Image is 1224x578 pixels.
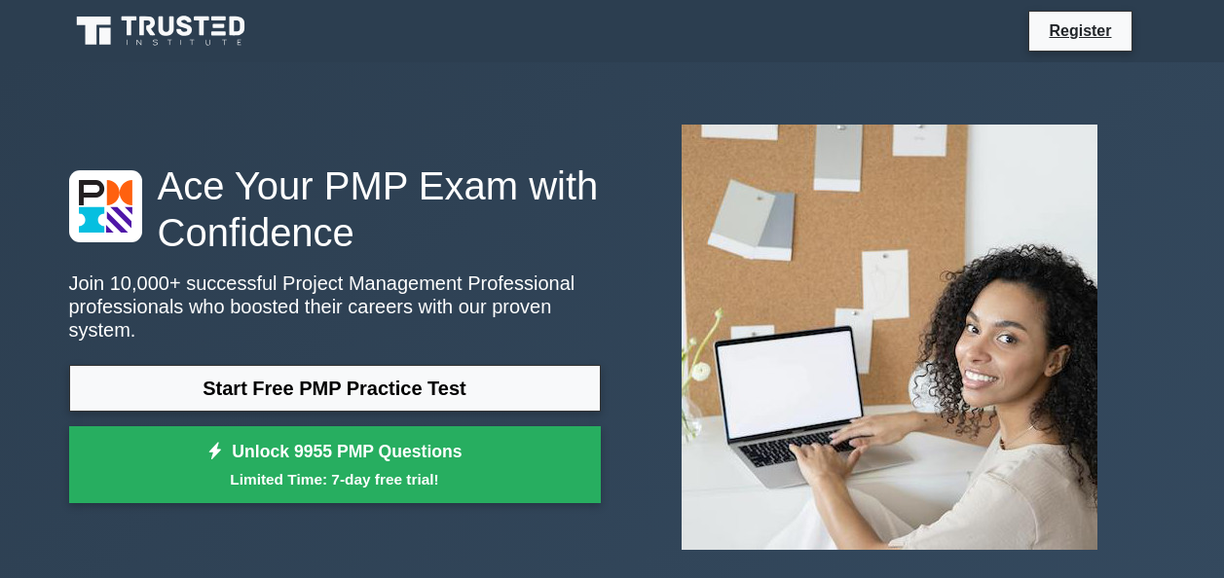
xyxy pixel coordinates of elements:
a: Register [1037,18,1123,43]
a: Start Free PMP Practice Test [69,365,601,412]
small: Limited Time: 7-day free trial! [93,468,576,490]
h1: Ace Your PMP Exam with Confidence [69,163,601,256]
p: Join 10,000+ successful Project Management Professional professionals who boosted their careers w... [69,271,601,342]
a: Unlock 9955 PMP QuestionsLimited Time: 7-day free trial! [69,426,601,504]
